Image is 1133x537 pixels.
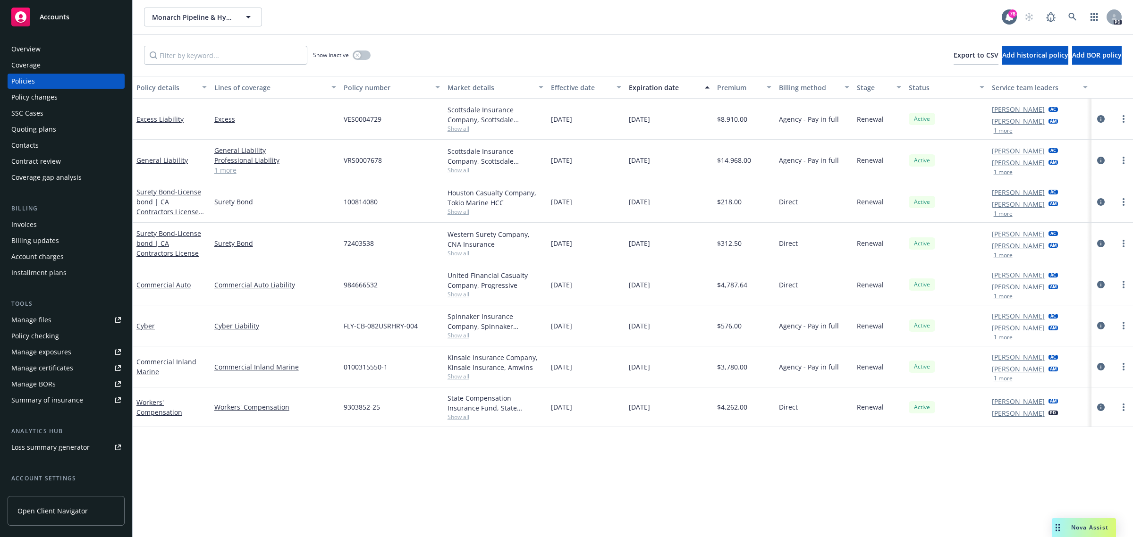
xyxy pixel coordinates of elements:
span: $3,780.00 [717,362,747,372]
span: 72403538 [344,238,374,248]
span: [DATE] [629,280,650,290]
span: Show all [448,331,544,339]
span: 984666532 [344,280,378,290]
a: [PERSON_NAME] [992,311,1045,321]
span: Add historical policy [1002,50,1068,59]
button: Nova Assist [1052,518,1116,537]
button: Expiration date [625,76,713,99]
span: [DATE] [551,402,572,412]
span: [DATE] [629,197,650,207]
button: 1 more [994,376,1013,381]
a: circleInformation [1095,155,1107,166]
div: Effective date [551,83,611,92]
span: $14,968.00 [717,155,751,165]
a: Summary of insurance [8,393,125,408]
a: more [1118,113,1129,125]
span: $576.00 [717,321,742,331]
span: Show all [448,208,544,216]
button: Billing method [775,76,853,99]
a: [PERSON_NAME] [992,352,1045,362]
button: Add BOR policy [1072,46,1122,65]
div: Stage [857,83,891,92]
a: Manage certificates [8,361,125,376]
span: Export to CSV [954,50,998,59]
a: more [1118,320,1129,331]
button: Lines of coverage [211,76,340,99]
div: Drag to move [1052,518,1064,537]
a: circleInformation [1095,113,1107,125]
span: [DATE] [551,114,572,124]
a: Commercial Auto [136,280,191,289]
a: General Liability [214,145,336,155]
div: Service team [11,487,52,502]
button: Policy number [340,76,444,99]
div: Lines of coverage [214,83,326,92]
a: [PERSON_NAME] [992,229,1045,239]
span: Direct [779,238,798,248]
a: Workers' Compensation [214,402,336,412]
div: 76 [1008,9,1017,17]
a: Manage files [8,312,125,327]
div: Invoices [11,217,37,232]
span: [DATE] [551,155,572,165]
span: [DATE] [629,238,650,248]
div: Premium [717,83,761,92]
a: Professional Liability [214,155,336,165]
a: circleInformation [1095,196,1107,208]
a: Surety Bond [214,238,336,248]
span: [DATE] [551,362,572,372]
span: Active [913,198,931,206]
div: Scottsdale Insurance Company, Scottsdale Insurance Company (Nationwide), Risk Transfer Partners [448,105,544,125]
a: [PERSON_NAME] [992,282,1045,292]
a: 1 more [214,165,336,175]
a: [PERSON_NAME] [992,323,1045,333]
span: Show all [448,290,544,298]
div: Contacts [11,138,39,153]
div: Kinsale Insurance Company, Kinsale Insurance, Amwins [448,352,544,372]
div: Policies [11,74,35,89]
a: more [1118,361,1129,372]
a: [PERSON_NAME] [992,364,1045,374]
span: Open Client Navigator [17,506,88,516]
span: Show all [448,166,544,174]
a: Service team [8,487,125,502]
span: $218.00 [717,197,742,207]
span: Active [913,362,931,371]
span: VES0004729 [344,114,381,124]
a: Surety Bond [136,229,201,258]
span: $312.50 [717,238,742,248]
span: Show all [448,372,544,380]
div: Policy checking [11,328,59,344]
button: Stage [853,76,905,99]
a: Search [1063,8,1082,26]
div: Coverage [11,58,41,73]
span: $8,910.00 [717,114,747,124]
div: Spinnaker Insurance Company, Spinnaker Insurance Group, CRC Group [448,311,544,331]
button: 1 more [994,294,1013,299]
span: Renewal [857,321,884,331]
div: Western Surety Company, CNA Insurance [448,229,544,249]
span: Renewal [857,362,884,372]
span: 0100315550-1 [344,362,388,372]
span: Active [913,156,931,165]
a: Commercial Inland Marine [214,362,336,372]
a: more [1118,238,1129,249]
div: Policy changes [11,90,58,105]
a: [PERSON_NAME] [992,187,1045,197]
div: Installment plans [11,265,67,280]
a: Start snowing [1020,8,1039,26]
span: Renewal [857,280,884,290]
a: [PERSON_NAME] [992,158,1045,168]
a: more [1118,402,1129,413]
a: Manage exposures [8,344,125,360]
span: Renewal [857,402,884,412]
span: FLY-CB-082USRHRY-004 [344,321,418,331]
button: 1 more [994,252,1013,258]
button: Policy details [133,76,211,99]
span: [DATE] [551,238,572,248]
div: Manage BORs [11,377,56,392]
button: Export to CSV [954,46,998,65]
div: Billing updates [11,233,59,248]
span: Show inactive [313,51,349,59]
a: Cyber Liability [214,321,336,331]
